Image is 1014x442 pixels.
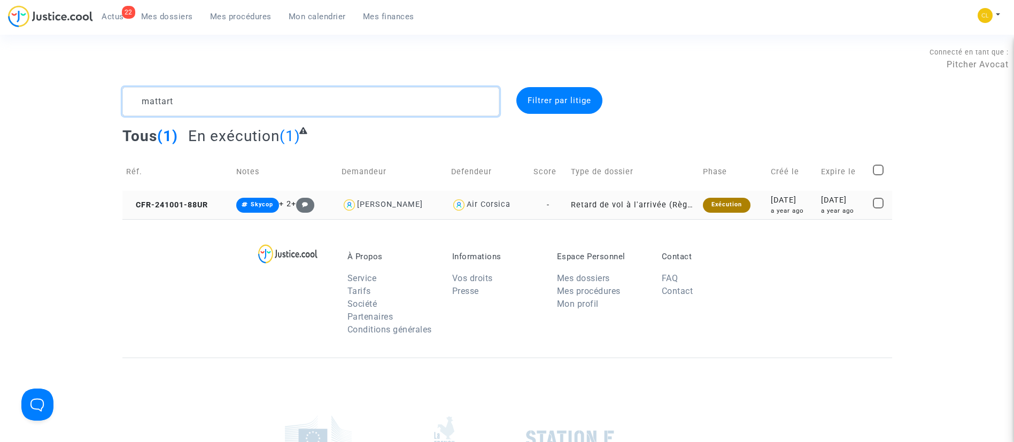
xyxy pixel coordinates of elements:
span: + 2 [279,199,291,208]
div: [DATE] [821,195,865,206]
a: Mes procédures [202,9,280,25]
p: À Propos [347,252,436,261]
span: Actus [102,12,124,21]
span: Filtrer par litige [528,96,591,105]
a: Société [347,299,377,309]
p: Contact [662,252,750,261]
div: Air Corsica [467,200,510,209]
p: Espace Personnel [557,252,646,261]
img: icon-user.svg [342,197,357,213]
a: Contact [662,286,693,296]
td: Expire le [817,153,869,191]
a: Mon profil [557,299,599,309]
img: jc-logo.svg [8,5,93,27]
span: Skycop [251,201,273,208]
span: (1) [157,127,178,145]
a: 22Actus [93,9,133,25]
span: Mes dossiers [141,12,193,21]
iframe: Help Scout Beacon - Open [21,389,53,421]
span: - [547,200,549,210]
p: Informations [452,252,541,261]
span: Mon calendrier [289,12,346,21]
span: Connecté en tant que : [930,48,1009,56]
span: Mes procédures [210,12,272,21]
span: Tous [122,127,157,145]
div: a year ago [821,206,865,215]
td: Réf. [122,153,233,191]
a: Vos droits [452,273,493,283]
div: [PERSON_NAME] [357,200,423,209]
td: Score [530,153,567,191]
img: logo-lg.svg [258,244,318,263]
td: Defendeur [447,153,530,191]
img: 6fca9af68d76bfc0a5525c74dfee314f [978,8,993,23]
a: Mon calendrier [280,9,354,25]
span: + [291,199,314,208]
a: Tarifs [347,286,371,296]
a: Mes dossiers [557,273,610,283]
a: Partenaires [347,312,393,322]
span: Mes finances [363,12,414,21]
div: Exécution [703,198,750,213]
div: [DATE] [771,195,814,206]
img: icon-user.svg [451,197,467,213]
td: Demandeur [338,153,447,191]
span: (1) [280,127,300,145]
td: Retard de vol à l'arrivée (Règlement CE n°261/2004) [567,191,699,219]
td: Type de dossier [567,153,699,191]
div: 22 [122,6,135,19]
a: Conditions générales [347,324,432,335]
td: Notes [233,153,338,191]
a: Mes procédures [557,286,621,296]
td: Phase [699,153,768,191]
a: Mes finances [354,9,423,25]
span: En exécution [188,127,280,145]
a: Presse [452,286,479,296]
a: FAQ [662,273,678,283]
a: Mes dossiers [133,9,202,25]
div: a year ago [771,206,814,215]
span: CFR-241001-88UR [126,200,208,210]
td: Créé le [767,153,817,191]
a: Service [347,273,377,283]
